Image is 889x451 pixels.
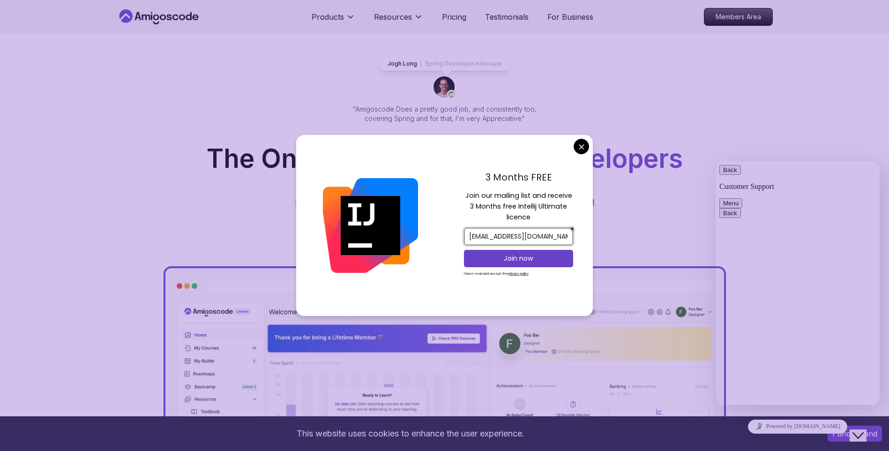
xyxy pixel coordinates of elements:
button: Products [312,11,355,30]
a: For Business [547,11,593,23]
p: "Amigoscode Does a pretty good job, and consistently too, covering Spring and for that, I'm very ... [340,105,550,123]
p: Resources [374,11,412,23]
a: Testimonials [485,11,529,23]
a: Pricing [442,11,466,23]
p: Products [312,11,344,23]
p: Members Area [704,8,772,25]
span: Developers [542,143,683,174]
iframe: chat widget [850,413,880,442]
p: Spring Developer Advocate [425,60,502,68]
div: This website uses cookies to enhance the user experience. [7,423,814,444]
iframe: chat widget [716,161,880,405]
h1: The One-Stop Platform for [124,146,765,172]
button: Resources [374,11,423,30]
a: Members Area [704,8,773,26]
img: josh long [433,76,456,99]
p: Get unlimited access to coding , , and . Start your journey or level up your career with Amigosco... [287,183,602,209]
iframe: chat widget [716,416,880,437]
p: Jogh Long [388,60,417,68]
